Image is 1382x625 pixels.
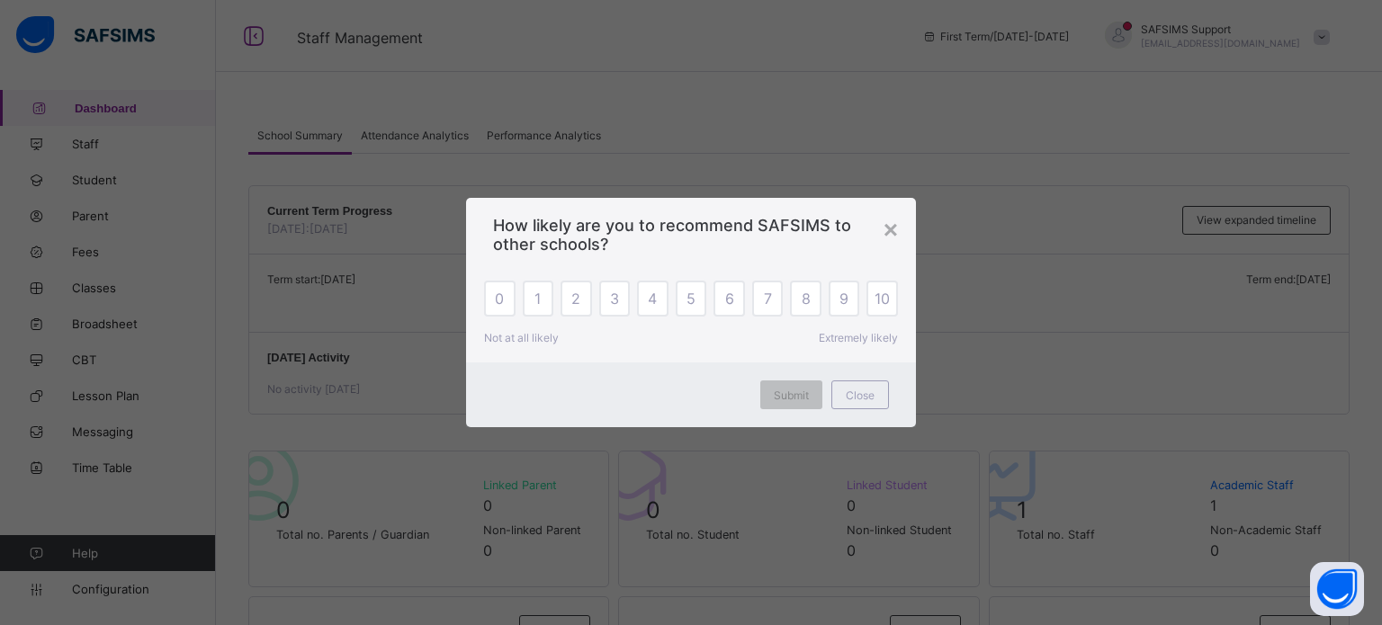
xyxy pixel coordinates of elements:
span: 5 [687,290,695,308]
span: 4 [648,290,657,308]
span: Not at all likely [484,331,559,344]
div: 0 [484,281,516,317]
span: 10 [875,290,890,308]
button: Open asap [1310,562,1364,616]
span: 3 [610,290,619,308]
span: 8 [802,290,811,308]
span: 2 [571,290,580,308]
span: Submit [774,388,809,402]
span: 9 [839,290,848,308]
span: How likely are you to recommend SAFSIMS to other schools? [493,216,889,254]
span: Close [846,388,875,402]
span: 6 [725,290,734,308]
span: 1 [534,290,541,308]
span: Extremely likely [819,331,898,344]
div: × [884,216,898,245]
span: 7 [764,290,772,308]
